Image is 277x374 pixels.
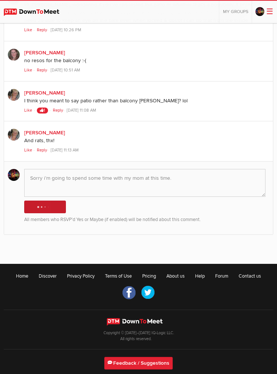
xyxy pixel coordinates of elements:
[24,216,265,223] p: All members who RSVP’d Yes or Maybe (if enabled) will be notified about this comment.
[24,90,65,96] a: [PERSON_NAME]
[53,108,66,113] a: Reply
[266,7,273,16] span: ☰
[24,137,265,145] div: And rats, thx!
[211,270,233,283] a: Forum
[24,57,265,65] div: no resos for the balcony :-(
[8,89,20,101] img: Nikki M.
[4,9,67,16] img: DownToMeet
[104,357,173,370] a: Feedback / Suggestions
[24,68,32,73] span: Like
[24,108,33,113] a: Like
[4,330,273,350] p: Copyright © [DATE]–[DATE] IQ-Logic LLC. All rights reserved.
[122,286,136,299] a: Facebook
[138,270,160,283] a: Pricing
[152,338,157,341] span: 21st
[8,49,20,61] img: vicki sawyer
[24,28,33,32] a: Like
[24,68,33,73] a: Like
[34,270,61,283] a: Discover
[8,129,20,141] img: Nikki M.
[107,318,170,326] img: DownToMeet
[51,148,79,153] span: [DATE] 11:13 AM
[51,28,81,32] span: [DATE] 10:26 PM
[24,28,32,32] span: Like
[24,148,33,153] a: Like
[37,108,48,114] span: 1
[223,9,248,15] span: My Groups
[24,97,265,105] div: I think you meant to say patio rather than balcony [PERSON_NAME]? lol
[24,108,32,113] span: Like
[101,270,136,283] a: Terms of Use
[51,68,80,73] span: [DATE] 10:51 AM
[162,270,189,283] a: About us
[37,68,50,73] a: Reply
[37,28,50,32] a: Reply
[24,148,32,153] span: Like
[12,270,33,283] a: Home
[234,270,265,283] a: Contact us
[24,130,65,136] a: [PERSON_NAME]
[24,49,65,56] a: [PERSON_NAME]
[37,148,50,153] a: Reply
[67,108,96,113] span: [DATE] 11:08 AM
[63,270,99,283] a: Privacy Policy
[191,270,209,283] a: Help
[141,286,155,299] a: Twitter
